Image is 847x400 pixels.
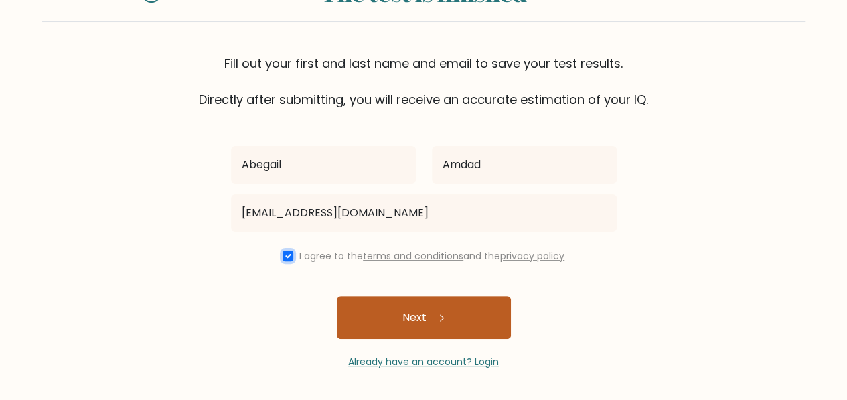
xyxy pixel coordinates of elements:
[363,249,463,263] a: terms and conditions
[348,355,499,369] a: Already have an account? Login
[42,54,805,109] div: Fill out your first and last name and email to save your test results. Directly after submitting,...
[500,249,564,263] a: privacy policy
[231,194,617,232] input: Email
[299,249,564,263] label: I agree to the and the
[432,146,617,184] input: Last name
[337,296,511,339] button: Next
[231,146,416,184] input: First name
